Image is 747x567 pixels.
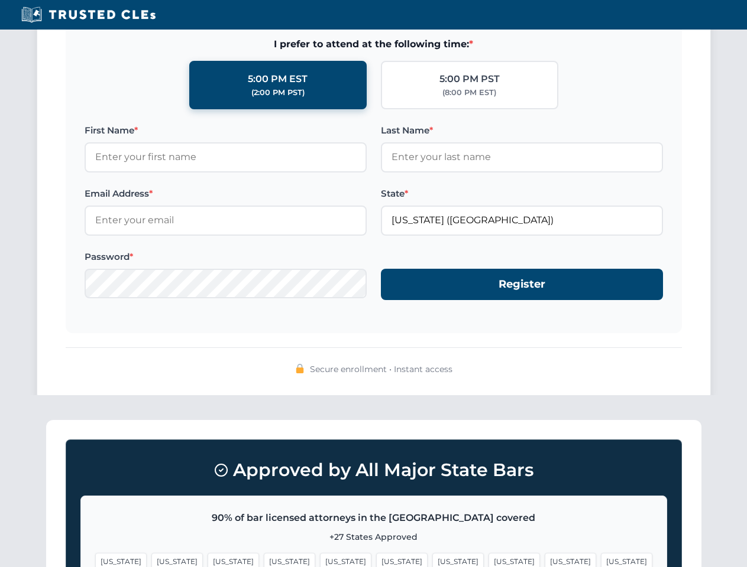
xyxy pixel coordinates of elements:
[85,206,367,235] input: Enter your email
[85,37,663,52] span: I prefer to attend at the following time:
[18,6,159,24] img: Trusted CLEs
[85,250,367,264] label: Password
[381,269,663,300] button: Register
[95,510,652,526] p: 90% of bar licensed attorneys in the [GEOGRAPHIC_DATA] covered
[381,206,663,235] input: Florida (FL)
[80,454,667,486] h3: Approved by All Major State Bars
[439,71,500,87] div: 5:00 PM PST
[442,87,496,99] div: (8:00 PM EST)
[85,142,367,172] input: Enter your first name
[295,364,305,373] img: 🔒
[85,123,367,138] label: First Name
[381,187,663,201] label: State
[85,187,367,201] label: Email Address
[310,363,452,376] span: Secure enrollment • Instant access
[381,123,663,138] label: Last Name
[381,142,663,172] input: Enter your last name
[95,530,652,543] p: +27 States Approved
[251,87,305,99] div: (2:00 PM PST)
[248,71,308,87] div: 5:00 PM EST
